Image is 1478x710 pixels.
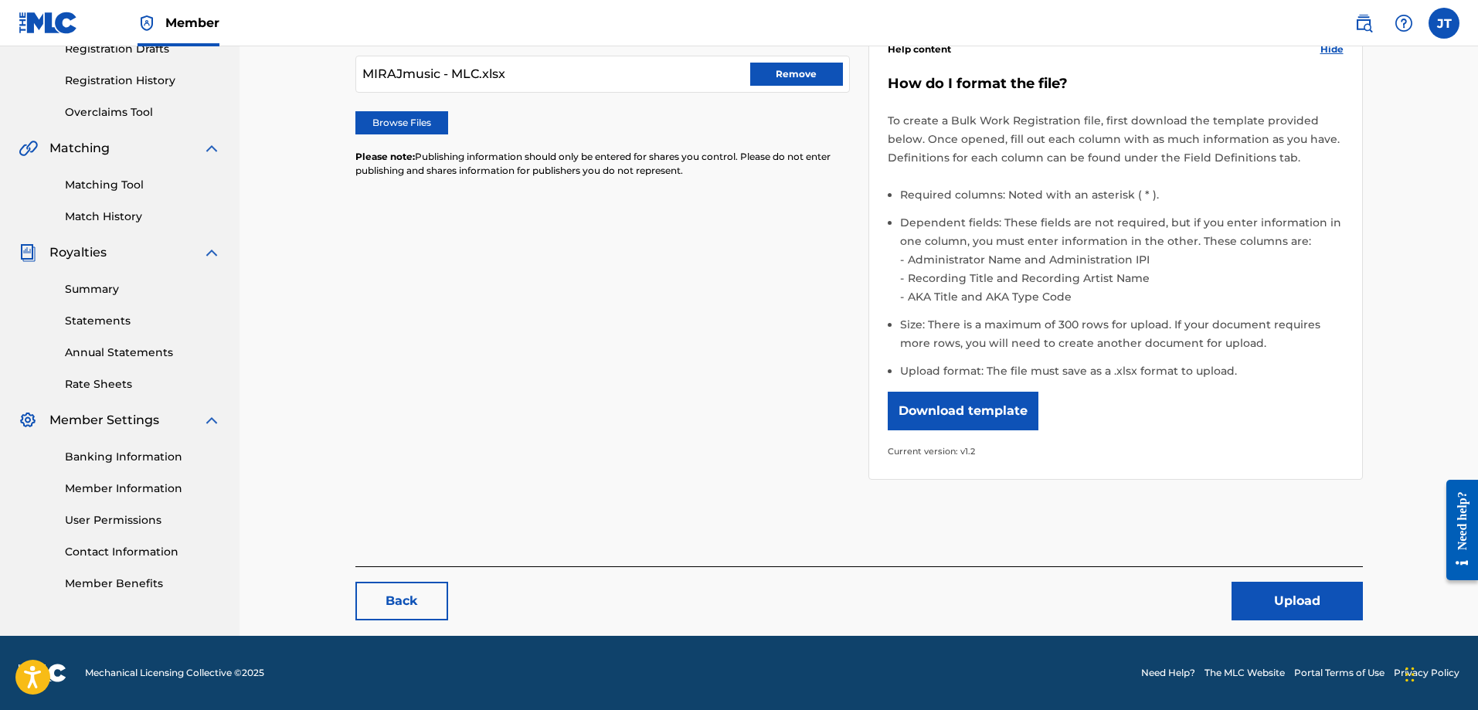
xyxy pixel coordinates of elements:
a: Need Help? [1141,666,1195,680]
span: Hide [1320,42,1344,56]
li: Size: There is a maximum of 300 rows for upload. If your document requires more rows, you will ne... [900,315,1344,362]
a: Matching Tool [65,177,221,193]
img: Top Rightsholder [138,14,156,32]
img: help [1395,14,1413,32]
li: AKA Title and AKA Type Code [904,287,1344,306]
a: Rate Sheets [65,376,221,392]
img: Member Settings [19,411,37,430]
span: Mechanical Licensing Collective © 2025 [85,666,264,680]
img: Royalties [19,243,37,262]
a: Banking Information [65,449,221,465]
span: MIRAJmusic - MLC.xlsx [362,65,505,83]
iframe: Resource Center [1435,468,1478,593]
span: Please note: [355,151,415,162]
li: Administrator Name and Administration IPI [904,250,1344,269]
a: Member Information [65,481,221,497]
button: Remove [750,63,843,86]
img: expand [202,139,221,158]
p: Current version: v1.2 [888,442,1344,460]
span: Matching [49,139,110,158]
li: Recording Title and Recording Artist Name [904,269,1344,287]
div: Drag [1405,651,1415,698]
a: Member Benefits [65,576,221,592]
img: expand [202,243,221,262]
a: User Permissions [65,512,221,528]
a: Match History [65,209,221,225]
p: To create a Bulk Work Registration file, first download the template provided below. Once opened,... [888,111,1344,167]
label: Browse Files [355,111,448,134]
img: MLC Logo [19,12,78,34]
div: Help [1388,8,1419,39]
li: Dependent fields: These fields are not required, but if you enter information in one column, you ... [900,213,1344,315]
a: Summary [65,281,221,297]
a: Registration History [65,73,221,89]
span: Member Settings [49,411,159,430]
img: Matching [19,139,38,158]
a: Contact Information [65,544,221,560]
img: expand [202,411,221,430]
span: Help content [888,42,951,56]
a: Portal Terms of Use [1294,666,1385,680]
li: Required columns: Noted with an asterisk ( * ). [900,185,1344,213]
span: Member [165,14,219,32]
span: Royalties [49,243,107,262]
img: search [1354,14,1373,32]
button: Upload [1232,582,1363,620]
a: Privacy Policy [1394,666,1459,680]
img: logo [19,664,66,682]
a: Public Search [1348,8,1379,39]
h5: How do I format the file? [888,75,1344,93]
a: Back [355,582,448,620]
a: Overclaims Tool [65,104,221,121]
iframe: Chat Widget [1401,636,1478,710]
a: Annual Statements [65,345,221,361]
a: Registration Drafts [65,41,221,57]
li: Upload format: The file must save as a .xlsx format to upload. [900,362,1344,380]
a: The MLC Website [1204,666,1285,680]
a: Statements [65,313,221,329]
div: User Menu [1429,8,1459,39]
button: Download template [888,392,1038,430]
p: Publishing information should only be entered for shares you control. Please do not enter publish... [355,150,850,178]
